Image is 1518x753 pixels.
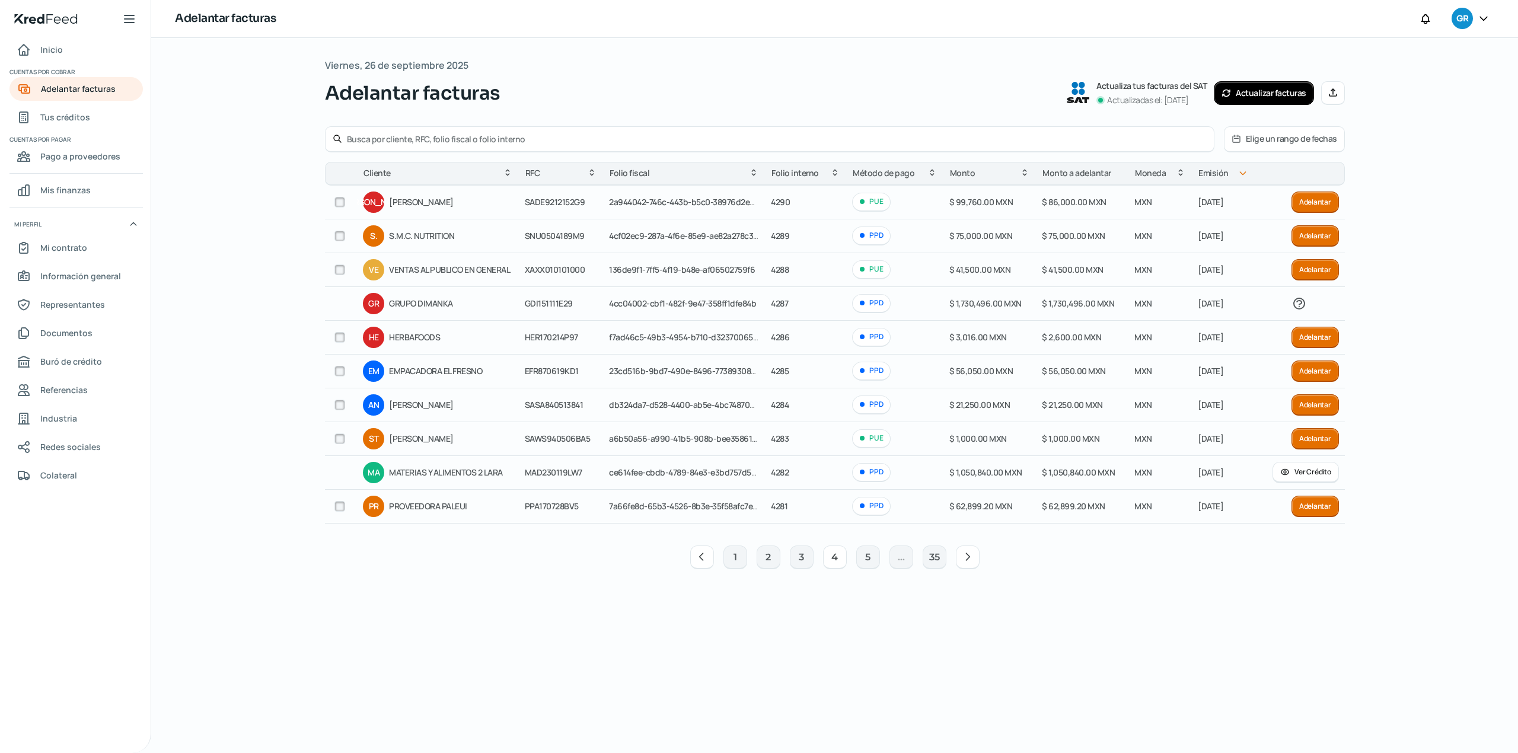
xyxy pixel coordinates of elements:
span: SAWS940506BA5 [525,433,591,444]
span: db324da7-d528-4400-ab5e-4bc748705852 [609,399,767,410]
span: ce614fee-cbdb-4789-84e3-e3bd757d5974 [609,467,764,478]
span: Redes sociales [40,439,101,454]
span: 4289 [771,230,789,241]
span: MXN [1134,298,1152,309]
a: Documentos [9,321,143,345]
span: Buró de crédito [40,354,102,369]
span: HERBAFOODS [389,330,513,344]
span: VENTAS AL PUBLICO EN GENERAL [389,263,513,277]
span: MXN [1134,196,1152,208]
span: $ 1,000.00 MXN [1042,433,1099,444]
span: 136de9f1-7ff5-4f19-b48e-af06502759f6 [609,264,755,275]
span: Monto [950,166,975,180]
div: [PERSON_NAME] [363,192,384,213]
span: $ 2,600.00 MXN [1042,331,1101,343]
span: Moneda [1135,166,1166,180]
a: Representantes [9,293,143,317]
img: SAT logo [1067,82,1089,103]
a: Buró de crédito [9,350,143,374]
span: Adelantar facturas [41,81,116,96]
button: Adelantar [1291,225,1339,247]
button: 5 [856,545,880,569]
span: Tus créditos [40,110,90,125]
div: PPD [852,395,891,414]
button: Adelantar [1291,192,1339,213]
span: SNU0504189M9 [525,230,585,241]
span: 4290 [771,196,790,208]
span: Cliente [363,166,391,180]
span: $ 56,050.00 MXN [949,365,1013,376]
span: MXN [1134,331,1152,343]
div: PUE [852,429,891,448]
span: 4286 [771,331,789,343]
span: PPA170728BV5 [525,500,579,512]
span: $ 56,050.00 MXN [1042,365,1106,376]
div: PPD [852,328,891,346]
span: MAD230119LW7 [525,467,582,478]
span: Referencias [40,382,88,397]
p: Actualiza tus facturas del SAT [1096,79,1207,93]
span: MXN [1134,399,1152,410]
span: 4cf02ec9-287a-4f6e-85e9-ae82a278c319 [609,230,761,241]
span: $ 1,050,840.00 MXN [949,467,1022,478]
span: 4288 [771,264,789,275]
span: 4cc04002-cbf1-482f-9e47-358ff1dfe84b [609,298,756,309]
span: [PERSON_NAME] [389,195,513,209]
div: PPD [852,463,891,481]
span: Cuentas por cobrar [9,66,141,77]
span: Colateral [40,468,77,483]
a: Adelantar facturas [9,77,143,101]
a: Industria [9,407,143,430]
span: 2a944042-746c-443b-b5c0-38976d2e6370 [609,196,768,208]
span: 4287 [771,298,788,309]
span: $ 1,000.00 MXN [949,433,1007,444]
div: GR [363,293,384,314]
span: MXN [1134,467,1152,478]
span: $ 62,899.20 MXN [949,500,1013,512]
span: Mi contrato [40,240,87,255]
span: HER170214P97 [525,331,578,343]
a: Tus créditos [9,106,143,129]
span: EFR870619KD1 [525,365,579,376]
span: $ 75,000.00 MXN [1042,230,1105,241]
span: [PERSON_NAME] [389,432,513,446]
span: 7a66fe8d-65b3-4526-8b3e-35f58afc7e64 [609,500,762,512]
span: $ 1,730,496.00 MXN [1042,298,1114,309]
span: GDI151111E29 [525,298,573,309]
button: Elige un rango de fechas [1224,127,1344,151]
span: $ 1,730,496.00 MXN [949,298,1022,309]
span: 23cd516b-9bd7-490e-8496-77389308aff2 [609,365,765,376]
button: Adelantar [1291,394,1339,416]
span: 4284 [771,399,789,410]
span: Método de pago [853,166,914,180]
span: MATERIAS Y ALIMENTOS 2 LARA [389,465,513,480]
a: Mis finanzas [9,178,143,202]
span: $ 21,250.00 MXN [949,399,1010,410]
div: PUE [852,193,891,211]
span: Representantes [40,297,105,312]
button: Actualizar facturas [1214,81,1314,105]
button: 1 [723,545,747,569]
span: Folio interno [771,166,819,180]
div: EM [363,360,384,382]
span: Información general [40,269,121,283]
span: [DATE] [1198,230,1223,241]
span: Industria [40,411,77,426]
span: Emisión [1198,166,1229,180]
span: Mi perfil [14,219,42,229]
span: Folio fiscal [610,166,649,180]
span: [DATE] [1198,365,1223,376]
span: $ 75,000.00 MXN [949,230,1013,241]
span: MXN [1134,365,1152,376]
button: Adelantar [1291,428,1339,449]
span: $ 86,000.00 MXN [1042,196,1106,208]
span: 4285 [771,365,789,376]
span: Cuentas por pagar [9,134,141,145]
span: GRUPO DIMANKA [389,296,513,311]
div: PR [363,496,384,517]
div: PPD [852,362,891,380]
div: PPD [852,294,891,312]
span: $ 62,899.20 MXN [1042,500,1105,512]
span: Viernes, 26 de septiembre 2025 [325,57,468,74]
span: Adelantar facturas [325,79,500,107]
